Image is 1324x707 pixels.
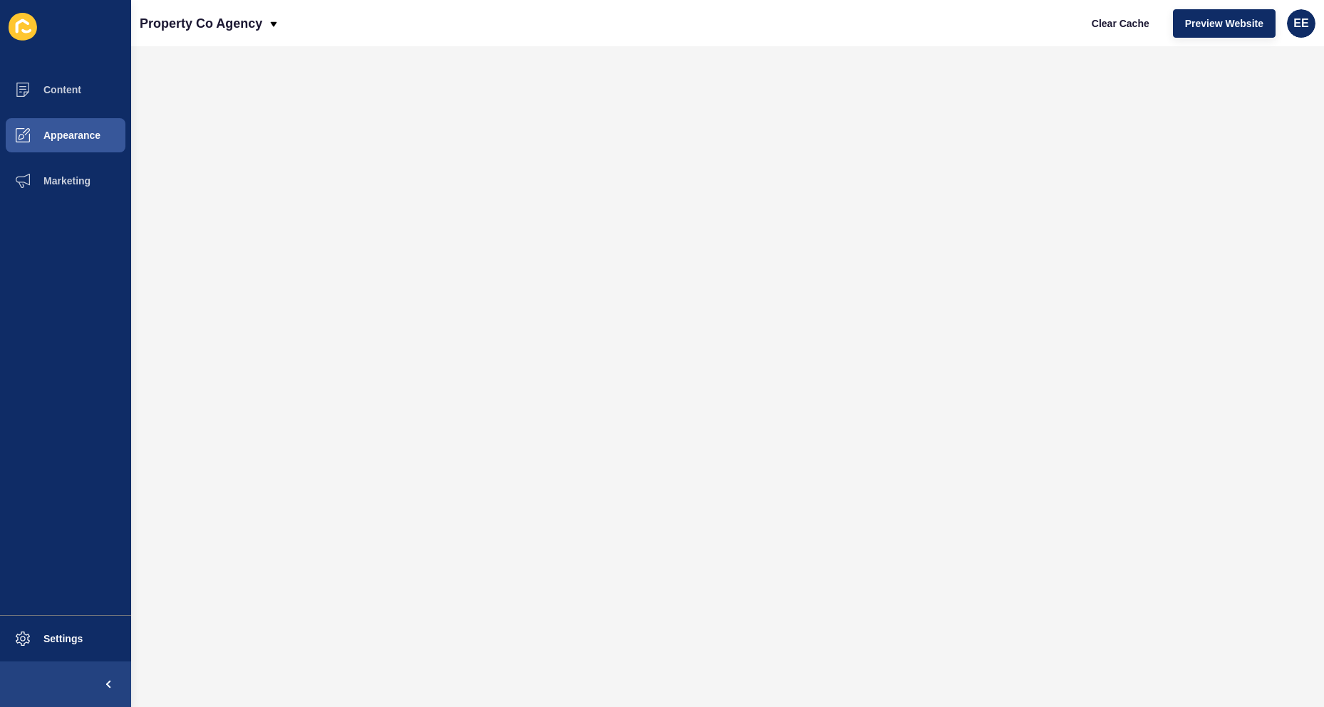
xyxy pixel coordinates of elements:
span: Preview Website [1185,16,1263,31]
span: EE [1293,16,1308,31]
button: Preview Website [1173,9,1276,38]
button: Clear Cache [1080,9,1162,38]
iframe: To enrich screen reader interactions, please activate Accessibility in Grammarly extension settings [131,46,1324,707]
p: Property Co Agency [140,6,262,41]
span: Clear Cache [1092,16,1149,31]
